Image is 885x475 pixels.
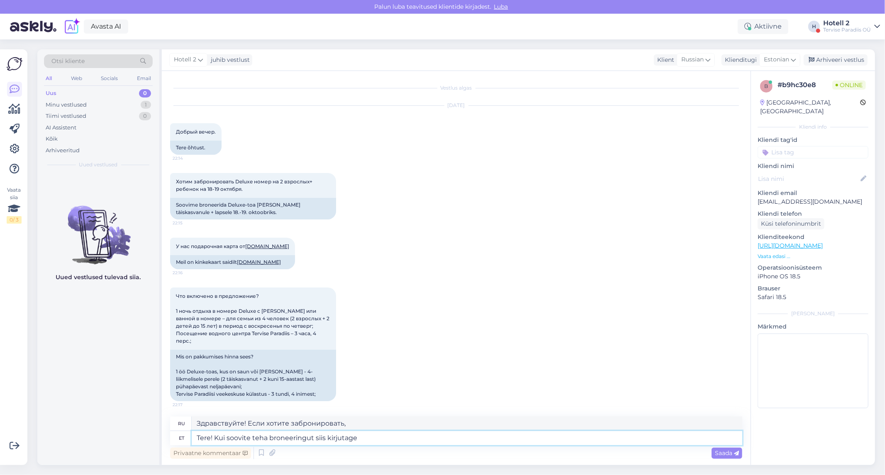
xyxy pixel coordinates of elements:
[46,135,58,143] div: Kõik
[176,243,289,249] span: У нас подарочная карта от
[173,402,204,408] span: 22:17
[758,209,868,218] p: Kliendi telefon
[758,146,868,158] input: Lisa tag
[758,197,868,206] p: [EMAIL_ADDRESS][DOMAIN_NAME]
[681,55,704,64] span: Russian
[237,259,281,265] a: [DOMAIN_NAME]
[823,20,880,33] a: Hotell 2Tervise Paradiis OÜ
[758,123,868,131] div: Kliendi info
[758,233,868,241] p: Klienditeekond
[174,55,196,64] span: Hotell 2
[69,73,84,84] div: Web
[46,146,80,155] div: Arhiveeritud
[170,198,336,219] div: Soovime broneerida Deluxe-toa [PERSON_NAME] täiskasvanule + lapsele 18.-19. oktoobriks.
[738,19,788,34] div: Aktiivne
[764,55,789,64] span: Estonian
[63,18,80,35] img: explore-ai
[832,80,866,90] span: Online
[192,417,742,431] textarea: Здравствуйте! Если хотите забронировать,
[758,189,868,197] p: Kliendi email
[139,89,151,97] div: 0
[170,84,742,92] div: Vestlus algas
[173,155,204,161] span: 22:14
[176,129,216,135] span: Добрый вечер.
[758,162,868,171] p: Kliendi nimi
[758,136,868,144] p: Kliendi tag'id
[99,73,119,84] div: Socials
[760,98,860,116] div: [GEOGRAPHIC_DATA], [GEOGRAPHIC_DATA]
[37,191,159,266] img: No chats
[758,272,868,281] p: iPhone OS 18.5
[170,255,295,269] div: Meil on kinkekaart saidilt
[715,449,739,457] span: Saada
[492,3,511,10] span: Luba
[778,80,832,90] div: # b9hc30e8
[7,216,22,224] div: 0 / 3
[804,54,868,66] div: Arhiveeri vestlus
[170,350,336,401] div: Mis on pakkumises hinna sees? 1 öö Deluxe-toas, kus on saun või [PERSON_NAME] - 4-liikmelisele pe...
[758,263,868,272] p: Operatsioonisüsteem
[758,322,868,331] p: Märkmed
[758,310,868,317] div: [PERSON_NAME]
[170,141,222,155] div: Tere õhtust.
[176,178,314,192] span: Хотим забронировать Deluxe номер на 2 взрослых+ ребенок на 18-19 октября.
[139,112,151,120] div: 0
[170,448,251,459] div: Privaatne kommentaar
[722,56,757,64] div: Klienditugi
[823,27,871,33] div: Tervise Paradiis OÜ
[46,124,76,132] div: AI Assistent
[173,220,204,226] span: 22:15
[84,19,128,34] a: Avasta AI
[808,21,820,32] div: H
[758,284,868,293] p: Brauser
[170,102,742,109] div: [DATE]
[179,431,184,445] div: et
[173,270,204,276] span: 22:16
[7,186,22,224] div: Vaata siia
[56,273,141,282] p: Uued vestlused tulevad siia.
[46,112,86,120] div: Tiimi vestlused
[178,417,185,431] div: ru
[758,293,868,302] p: Safari 18.5
[141,101,151,109] div: 1
[758,253,868,260] p: Vaata edasi ...
[207,56,250,64] div: juhib vestlust
[758,174,859,183] input: Lisa nimi
[758,242,823,249] a: [URL][DOMAIN_NAME]
[654,56,674,64] div: Klient
[7,56,22,72] img: Askly Logo
[46,101,87,109] div: Minu vestlused
[79,161,118,168] span: Uued vestlused
[192,431,742,445] textarea: Tere! Kui soovite teha broneeringut siis kirjutage
[51,57,85,66] span: Otsi kliente
[245,243,289,249] a: [DOMAIN_NAME]
[765,83,768,89] span: b
[135,73,153,84] div: Email
[823,20,871,27] div: Hotell 2
[44,73,54,84] div: All
[46,89,56,97] div: Uus
[176,293,331,344] span: Что включено в предложение? 1 ночь отдыха в номере Deluxe с [PERSON_NAME] или ванной в номере – д...
[758,218,824,229] div: Küsi telefoninumbrit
